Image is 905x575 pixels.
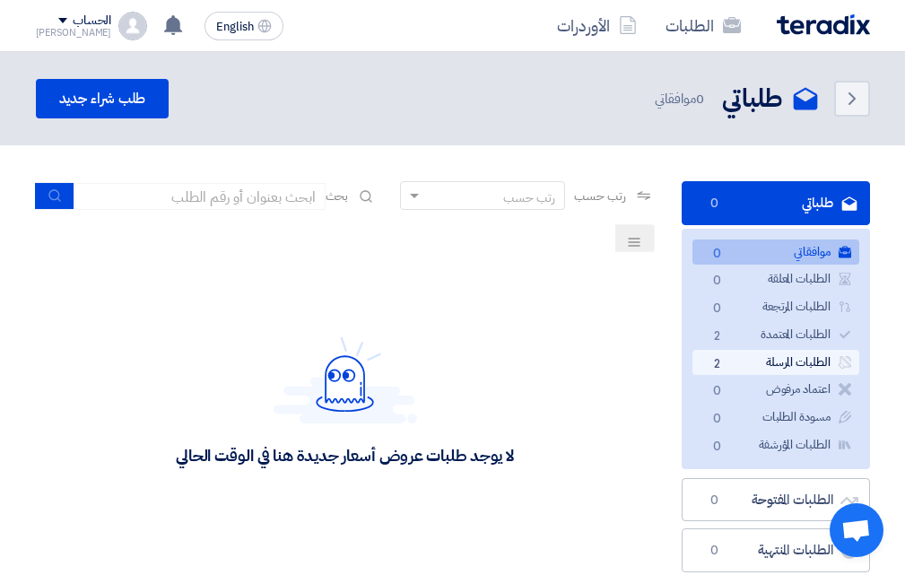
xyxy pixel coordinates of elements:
span: 0 [704,542,726,560]
a: الطلبات المعتمدة [692,322,859,348]
img: Hello [274,336,417,423]
h2: طلباتي [722,82,782,117]
button: English [204,12,283,40]
span: رتب حسب [574,187,625,205]
div: Open chat [830,503,883,557]
a: مسودة الطلبات [692,405,859,431]
a: طلب شراء جديد [36,79,170,118]
span: 0 [704,492,726,510]
span: 0 [707,438,728,457]
span: 0 [707,382,728,401]
span: 0 [707,272,728,291]
input: ابحث بعنوان أو رقم الطلب [74,183,326,210]
span: بحث [326,187,349,205]
div: الحساب [73,13,111,29]
a: الطلبات المفتوحة0 [682,478,870,522]
img: profile_test.png [118,12,147,40]
span: 0 [707,245,728,264]
a: الطلبات المعلقة [692,266,859,292]
span: 0 [704,195,726,213]
a: موافقاتي [692,240,859,266]
span: 2 [707,355,728,374]
a: الأوردرات [543,4,651,47]
a: الطلبات المرسلة [692,350,859,376]
a: الطلبات [651,4,755,47]
div: لا يوجد طلبات عروض أسعار جديدة هنا في الوقت الحالي [176,445,514,466]
a: الطلبات المرتجعة [692,294,859,320]
span: 0 [707,300,728,318]
a: الطلبات المؤرشفة [692,432,859,458]
div: رتب حسب [503,188,555,207]
span: موافقاتي [655,89,707,109]
span: 2 [707,327,728,346]
span: 0 [707,410,728,429]
div: [PERSON_NAME] [36,28,112,38]
span: 0 [696,89,704,109]
a: الطلبات المنتهية0 [682,528,870,572]
span: English [216,21,254,33]
img: Teradix logo [777,14,870,35]
a: اعتماد مرفوض [692,377,859,403]
a: طلباتي0 [682,181,870,225]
